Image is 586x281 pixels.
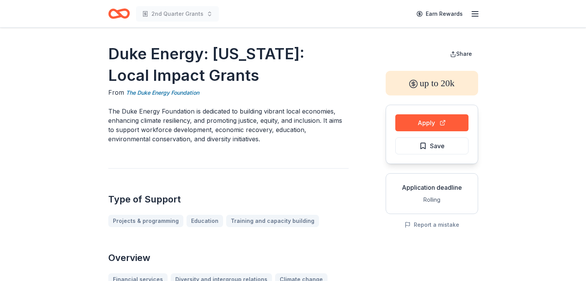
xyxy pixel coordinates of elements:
button: 2nd Quarter Grants [136,6,219,22]
p: The Duke Energy Foundation is dedicated to building vibrant local economies, enhancing climate re... [108,107,349,144]
h2: Overview [108,252,349,264]
h1: Duke Energy: [US_STATE]: Local Impact Grants [108,43,349,86]
button: Share [444,46,478,62]
div: Application deadline [392,183,472,192]
a: Earn Rewards [412,7,467,21]
a: Projects & programming [108,215,183,227]
a: Training and capacity building [226,215,319,227]
span: Share [456,50,472,57]
span: 2nd Quarter Grants [151,9,203,18]
span: Save [430,141,445,151]
a: Home [108,5,130,23]
div: Rolling [392,195,472,204]
h2: Type of Support [108,193,349,206]
div: From [108,88,349,97]
div: up to 20k [386,71,478,95]
button: Report a mistake [405,220,459,229]
button: Save [395,137,468,154]
a: Education [186,215,223,227]
button: Apply [395,114,468,131]
a: The Duke Energy Foundation [126,88,199,97]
